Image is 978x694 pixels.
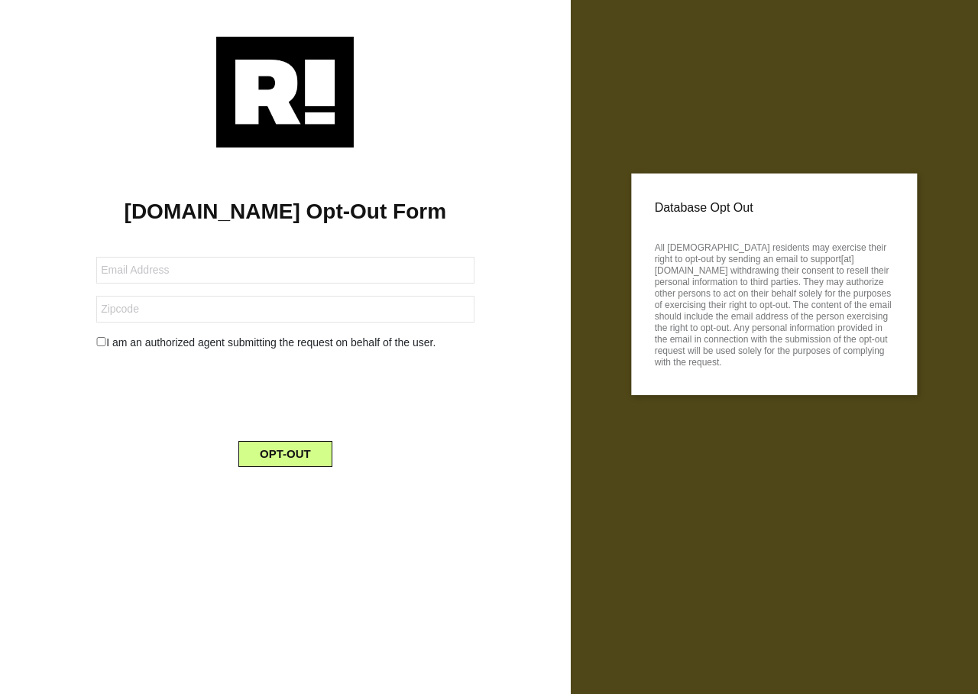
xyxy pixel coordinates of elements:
[655,238,894,368] p: All [DEMOGRAPHIC_DATA] residents may exercise their right to opt-out by sending an email to suppo...
[96,257,474,284] input: Email Address
[169,363,401,423] iframe: reCAPTCHA
[655,196,894,219] p: Database Opt Out
[96,296,474,323] input: Zipcode
[216,37,354,148] img: Retention.com
[238,441,332,467] button: OPT-OUT
[85,335,485,351] div: I am an authorized agent submitting the request on behalf of the user.
[23,199,548,225] h1: [DOMAIN_NAME] Opt-Out Form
